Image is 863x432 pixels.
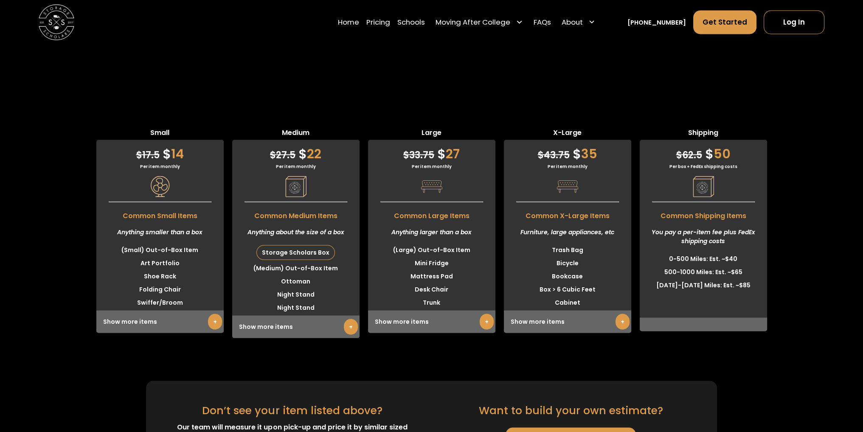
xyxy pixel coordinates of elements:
[693,176,714,197] img: Pricing Category Icon
[368,296,495,309] li: Trunk
[96,140,224,163] div: 14
[232,140,360,163] div: 22
[202,403,382,419] div: Don’t see your item listed above?
[298,145,307,163] span: $
[432,10,526,35] div: Moving After College
[504,221,631,244] div: Furniture, large appliances, etc
[285,176,306,197] img: Pricing Category Icon
[136,149,142,162] span: $
[368,257,495,270] li: Mini Fridge
[163,145,171,163] span: $
[504,244,631,257] li: Trash Bag
[640,221,767,252] div: You pay a per-item fee plus FedEx shipping costs
[640,163,767,170] div: Per box + FedEx shipping costs
[368,140,495,163] div: 27
[96,207,224,221] span: Common Small Items
[504,207,631,221] span: Common X-Large Items
[558,10,599,35] div: About
[640,128,767,140] span: Shipping
[368,221,495,244] div: Anything larger than a box
[480,314,494,330] a: +
[96,270,224,283] li: Shoe Rack
[368,207,495,221] span: Common Large Items
[270,149,276,162] span: $
[344,319,358,335] a: +
[96,311,224,333] div: Show more items
[504,296,631,309] li: Cabinet
[397,10,425,35] a: Schools
[96,244,224,257] li: (Small) Out-of-Box Item
[640,207,767,221] span: Common Shipping Items
[562,17,583,28] div: About
[136,149,160,162] span: 17.5
[421,176,442,197] img: Pricing Category Icon
[232,275,360,288] li: Ottoman
[705,145,714,163] span: $
[232,221,360,244] div: Anything about the size of a box
[368,270,495,283] li: Mattress Pad
[403,149,434,162] span: 33.75
[96,296,224,309] li: Swiffer/Broom
[676,149,682,162] span: $
[96,283,224,296] li: Folding Chair
[764,10,824,34] a: Log In
[627,18,686,27] a: [PHONE_NUMBER]
[208,314,222,330] a: +
[232,262,360,275] li: (Medium) Out-of-Box Item
[232,128,360,140] span: Medium
[504,283,631,296] li: Box > 6 Cubic Feet
[338,10,359,35] a: Home
[640,140,767,163] div: 50
[538,149,544,162] span: $
[232,288,360,301] li: Night Stand
[504,257,631,270] li: Bicycle
[573,145,581,163] span: $
[504,270,631,283] li: Bookcase
[149,176,171,197] img: Pricing Category Icon
[96,128,224,140] span: Small
[96,257,224,270] li: Art Portfolio
[640,266,767,279] li: 500-1000 Miles: Est. ~$65
[640,252,767,266] li: 0-500 Miles: Est. ~$40
[96,221,224,244] div: Anything smaller than a box
[693,10,756,34] a: Get Started
[504,311,631,333] div: Show more items
[557,176,578,197] img: Pricing Category Icon
[676,149,702,162] span: 62.5
[232,301,360,314] li: Night Stand
[504,140,631,163] div: 35
[270,149,295,162] span: 27.5
[538,149,570,162] span: 43.75
[368,311,495,333] div: Show more items
[368,244,495,257] li: (Large) Out-of-Box Item
[232,316,360,338] div: Show more items
[479,403,663,419] div: Want to build your own estimate?
[39,5,74,40] img: Storage Scholars main logo
[504,128,631,140] span: X-Large
[368,128,495,140] span: Large
[616,314,630,330] a: +
[640,279,767,292] li: [DATE]-[DATE] Miles: Est. ~$85
[403,149,409,162] span: $
[368,283,495,296] li: Desk Chair
[232,207,360,221] span: Common Medium Items
[366,10,390,35] a: Pricing
[437,145,446,163] span: $
[232,163,360,170] div: Per item monthly
[301,21,563,49] h2: Students Store & Save
[436,17,510,28] div: Moving After College
[534,10,551,35] a: FAQs
[257,246,335,260] div: Storage Scholars Box
[368,163,495,170] div: Per item monthly
[96,163,224,170] div: Per item monthly
[504,163,631,170] div: Per item monthly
